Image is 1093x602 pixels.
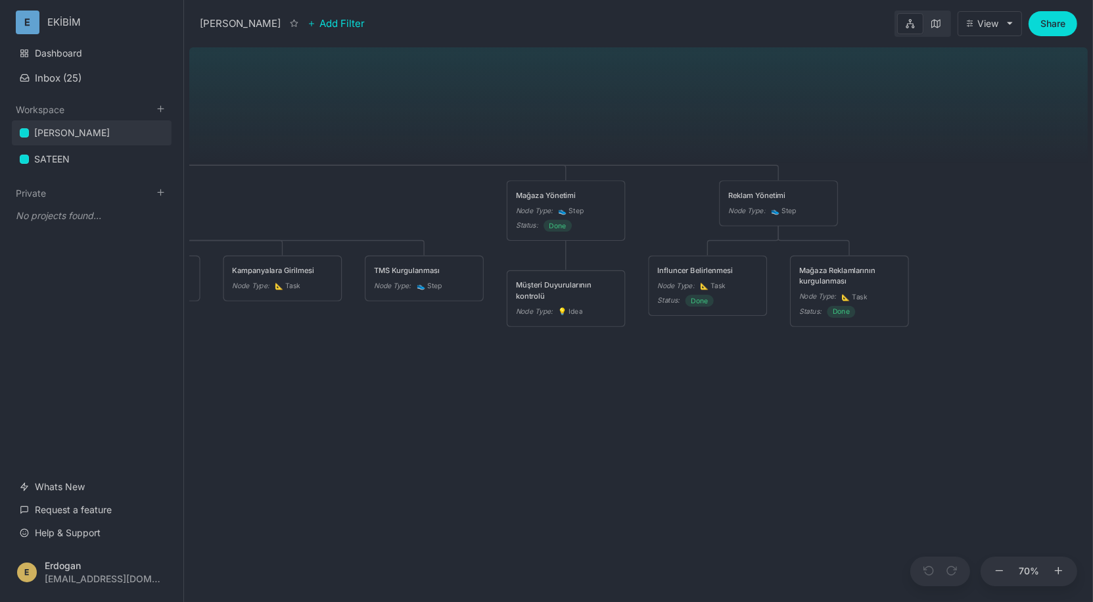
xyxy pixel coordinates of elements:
[799,291,836,303] div: Node Type :
[558,307,582,318] span: Idea
[691,295,708,307] span: Done
[374,280,411,291] div: Node Type :
[308,16,365,32] button: Add Filter
[12,66,172,89] button: Inbox (25)
[506,180,626,241] div: Mağaza YönetimiNode Type:👟StepStatus:Done
[12,200,172,232] div: Private
[771,206,797,217] span: Step
[47,16,147,28] div: EKİBİM
[700,281,726,292] span: Task
[719,180,839,227] div: Reklam YönetimiNode Type:👟Step
[516,306,553,317] div: Node Type :
[364,255,484,302] div: TMS KurgulanmasıNode Type:👟Step
[799,306,822,317] div: Status :
[1013,557,1045,587] button: 70%
[842,291,868,303] span: Task
[34,151,70,167] div: SATEEN
[315,16,365,32] span: Add Filter
[12,474,172,499] a: Whats New
[12,520,172,545] a: Help & Support
[1029,11,1077,36] button: Share
[16,11,39,34] div: E
[958,11,1022,36] button: View
[223,255,342,302] div: Kampanyalara GirilmesiNode Type:📐Task
[657,280,694,291] div: Node Type :
[34,125,110,141] div: [PERSON_NAME]
[200,16,281,32] div: [PERSON_NAME]
[549,220,566,232] span: Done
[45,561,160,570] div: Erdogan
[728,205,765,216] div: Node Type :
[12,497,172,522] a: Request a feature
[516,280,616,301] div: Müşteri Duyurularının kontrolü
[17,563,37,582] div: E
[12,147,172,172] a: SATEEN
[842,293,852,301] i: 📐
[12,120,172,145] a: [PERSON_NAME]
[374,264,475,276] div: TMS Kurgulanması
[657,295,680,306] div: Status :
[558,307,569,316] i: 💡
[977,18,998,29] div: View
[833,307,850,318] span: Done
[771,207,781,215] i: 👟
[558,207,569,215] i: 👟
[700,282,710,290] i: 📐
[657,264,758,276] div: Influncer Belirlenmesi
[81,255,200,302] div: Komisyon Tarifeleri
[417,282,427,290] i: 👟
[558,206,584,217] span: Step
[232,264,333,276] div: Kampanyalara Girilmesi
[417,281,442,292] span: Step
[516,189,616,201] div: Mağaza Yönetimi
[12,120,172,146] div: [PERSON_NAME]
[516,205,553,216] div: Node Type :
[516,220,538,231] div: Status :
[12,116,172,177] div: Workspace
[16,11,168,34] button: EEKİBİM
[232,280,269,291] div: Node Type :
[728,189,829,201] div: Reklam Yönetimi
[16,188,46,199] button: Private
[91,264,191,276] div: Komisyon Tarifeleri
[45,574,160,584] div: [EMAIL_ADDRESS][DOMAIN_NAME]
[12,41,172,66] a: Dashboard
[275,282,285,290] i: 📐
[275,281,300,292] span: Task
[789,255,909,328] div: Mağaza Reklamlarının kurgulanmasıNode Type:📐TaskStatus:Done
[648,255,768,316] div: Influncer BelirlenmesiNode Type:📐TaskStatus:Done
[12,204,172,228] div: No projects found...
[506,270,626,328] div: Müşteri Duyurularının kontrolüNode Type:💡Idea
[12,553,172,591] button: EErdogan[EMAIL_ADDRESS][DOMAIN_NAME]
[16,104,64,115] button: Workspace
[799,264,900,286] div: Mağaza Reklamlarının kurgulanması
